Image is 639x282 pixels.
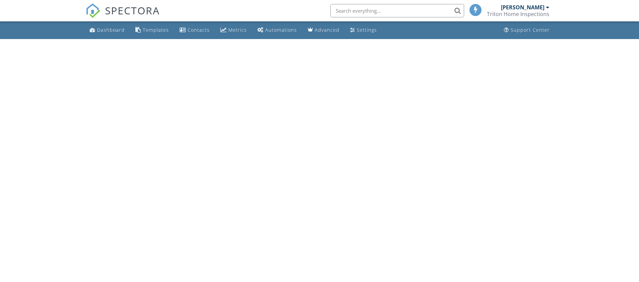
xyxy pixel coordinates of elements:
[143,27,169,33] div: Templates
[228,27,247,33] div: Metrics
[347,24,380,36] a: Settings
[305,24,342,36] a: Advanced
[315,27,339,33] div: Advanced
[86,9,160,23] a: SPECTORA
[357,27,377,33] div: Settings
[330,4,464,17] input: Search everything...
[97,27,125,33] div: Dashboard
[511,27,550,33] div: Support Center
[133,24,172,36] a: Templates
[255,24,300,36] a: Automations (Basic)
[501,24,552,36] a: Support Center
[105,3,160,17] span: SPECTORA
[487,11,549,17] div: Triton Home Inspections
[87,24,127,36] a: Dashboard
[501,4,544,11] div: [PERSON_NAME]
[86,3,100,18] img: The Best Home Inspection Software - Spectora
[218,24,249,36] a: Metrics
[265,27,297,33] div: Automations
[188,27,210,33] div: Contacts
[177,24,212,36] a: Contacts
